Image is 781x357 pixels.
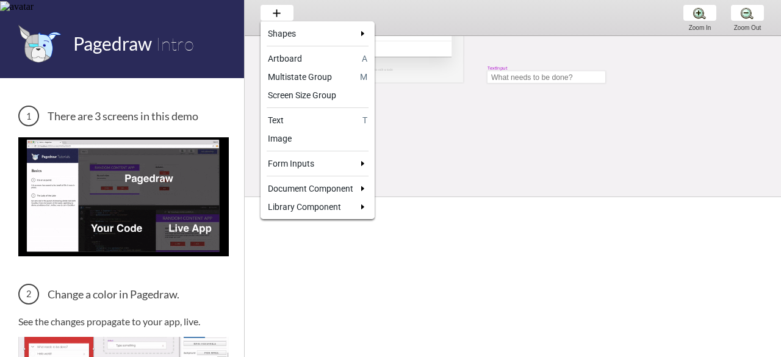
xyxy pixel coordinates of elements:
[268,71,356,83] div: Multistate Group
[268,157,353,170] div: Form Inputs
[362,114,367,126] span: T
[268,27,353,40] div: Shapes
[268,132,367,145] div: Image
[268,114,358,126] div: Text
[268,52,358,65] div: Artboard
[360,71,367,83] span: M
[362,52,367,65] span: A
[268,182,353,195] div: Document Component
[268,89,367,101] div: Screen Size Group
